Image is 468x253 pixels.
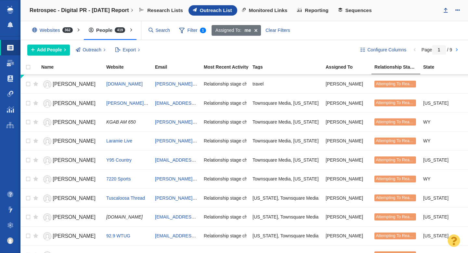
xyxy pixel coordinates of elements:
[334,5,377,16] a: Sequences
[135,5,188,16] a: Research Lists
[147,7,183,13] span: Research Lists
[155,119,269,125] a: [PERSON_NAME][EMAIL_ADDRESS][DOMAIN_NAME]
[423,172,466,186] div: WY
[106,138,132,143] a: Laramie Live
[72,45,109,56] button: Outreach
[253,65,325,69] div: Tags
[37,47,62,53] span: Add People
[345,7,371,13] span: Sequences
[106,65,154,70] a: Website
[423,229,466,243] div: [US_STATE]
[53,119,96,125] span: [PERSON_NAME]
[53,157,96,163] span: [PERSON_NAME]
[374,65,422,70] a: Relationship Stage
[215,27,241,34] span: Assigned To:
[155,100,269,106] a: [EMAIL_ADDRESS][PERSON_NAME][DOMAIN_NAME]
[371,151,420,169] td: Attempting To Reach (1 try)
[376,158,425,162] span: Attempting To Reach (1 try)
[253,233,318,239] span: Alabama, Townsquare Media
[7,237,14,244] img: 8a21b1a12a7554901d364e890baed237
[7,6,13,14] img: buzzstream_logo_iconsimple.png
[376,233,425,238] span: Attempting To Reach (1 try)
[357,45,410,56] button: Configure Columns
[376,82,425,86] span: Attempting To Reach (1 try)
[53,81,96,87] span: [PERSON_NAME]
[326,65,374,70] a: Assigned To
[367,47,406,53] span: Configure Columns
[371,169,420,188] td: Attempting To Reach (1 try)
[374,65,422,69] div: Relationship Stage
[27,45,70,56] button: Add People
[376,215,425,219] span: Attempting To Reach (1 try)
[422,47,452,52] span: Page / 9
[326,153,369,167] div: [PERSON_NAME]
[244,27,251,34] strong: me
[83,47,101,53] span: Outreach
[326,229,369,243] div: [PERSON_NAME]
[293,5,334,16] a: Reporting
[204,138,331,144] span: Relationship stage changed to: Attempting To Reach, 1 Attempt
[253,138,318,144] span: Townsquare Media, Wyoming
[371,93,420,112] td: Attempting To Reach (1 try)
[155,214,269,220] a: [EMAIL_ADDRESS][PERSON_NAME][DOMAIN_NAME]
[155,176,307,181] a: [PERSON_NAME][EMAIL_ADDRESS][PERSON_NAME][DOMAIN_NAME]
[423,191,466,205] div: [US_STATE]
[155,233,232,238] a: [EMAIL_ADDRESS][DOMAIN_NAME]
[305,7,329,13] span: Reporting
[371,226,420,245] td: Attempting To Reach (1 try)
[253,119,318,125] span: Townsquare Media, Wyoming
[423,115,466,129] div: WY
[326,210,369,224] div: [PERSON_NAME]
[155,65,203,70] a: Email
[106,214,143,220] span: [DOMAIN_NAME]
[200,28,206,33] span: 1
[146,25,173,36] input: Search
[155,138,307,143] a: [PERSON_NAME][EMAIL_ADDRESS][PERSON_NAME][DOMAIN_NAME]
[237,5,293,16] a: Monitored Links
[41,231,100,242] a: [PERSON_NAME]
[326,134,369,148] div: [PERSON_NAME]
[326,191,369,205] div: [PERSON_NAME]
[376,100,425,105] span: Attempting To Reach (1 try)
[53,214,96,220] span: [PERSON_NAME]
[53,233,96,239] span: [PERSON_NAME]
[371,75,420,94] td: Attempting To Reach (1 try)
[41,65,106,70] a: Name
[262,25,294,36] div: Clear Filters
[253,81,264,87] span: travel
[106,157,132,163] a: Y95 Country
[106,233,130,238] span: 92.9 WTUG
[53,195,96,201] span: [PERSON_NAME]
[371,131,420,150] td: Attempting To Reach (1 try)
[376,177,425,181] span: Attempting To Reach (1 try)
[204,214,331,220] span: Relationship stage changed to: Attempting To Reach, 1 Attempt
[423,134,466,148] div: WY
[253,65,325,70] a: Tags
[106,81,143,87] a: [DOMAIN_NAME]
[204,119,331,125] span: Relationship stage changed to: Attempting To Reach, 1 Attempt
[253,214,318,220] span: Alabama, Townsquare Media
[41,174,100,185] a: [PERSON_NAME]
[41,155,100,166] a: [PERSON_NAME]
[376,120,425,124] span: Attempting To Reach (1 try)
[204,65,252,69] div: Most Recent Activity
[155,65,203,69] div: Email
[253,157,318,163] span: Townsquare Media, Wyoming
[326,77,369,91] div: [PERSON_NAME]
[204,233,331,239] span: Relationship stage changed to: Attempting To Reach, 1 Attempt
[188,5,238,16] a: Outreach List
[326,65,374,69] div: Assigned To
[376,195,425,200] span: Attempting To Reach (1 try)
[106,100,154,106] span: [PERSON_NAME] 92.5
[106,195,145,201] a: Tuscaloosa Thread
[155,195,269,201] a: [PERSON_NAME][EMAIL_ADDRESS][DOMAIN_NAME]
[41,79,100,90] a: [PERSON_NAME]
[204,176,331,182] span: Relationship stage changed to: Attempting To Reach, 1 Attempt
[371,113,420,131] td: Attempting To Reach (1 try)
[155,157,269,163] a: [EMAIL_ADDRESS][PERSON_NAME][DOMAIN_NAME]
[326,96,369,110] div: [PERSON_NAME]
[204,195,331,201] span: Relationship stage changed to: Attempting To Reach, 1 Attempt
